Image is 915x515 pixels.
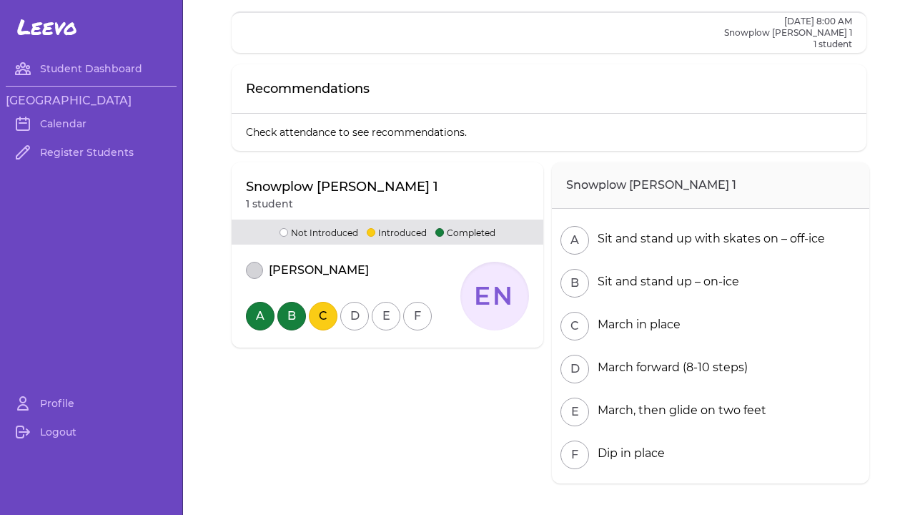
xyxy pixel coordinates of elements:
[552,162,869,209] h2: Snowplow [PERSON_NAME] 1
[6,54,177,83] a: Student Dashboard
[592,402,766,419] div: March, then glide on two feet
[724,39,852,50] p: 1 student
[269,262,369,279] p: [PERSON_NAME]
[6,92,177,109] h3: [GEOGRAPHIC_DATA]
[560,355,589,383] button: D
[246,302,274,330] button: A
[372,302,400,330] button: E
[724,27,852,39] h2: Snowplow [PERSON_NAME] 1
[232,114,866,151] p: Check attendance to see recommendations.
[6,389,177,418] a: Profile
[592,230,825,247] div: Sit and stand up with skates on – off-ice
[340,302,369,330] button: D
[403,302,432,330] button: F
[280,225,358,239] p: Not Introduced
[592,359,748,376] div: March forward (8-10 steps)
[367,225,427,239] p: Introduced
[474,281,515,311] text: EN
[309,302,337,330] button: C
[435,225,495,239] p: Completed
[6,138,177,167] a: Register Students
[246,262,263,279] button: attendance
[560,269,589,298] button: B
[592,445,665,462] div: Dip in place
[277,302,306,330] button: B
[6,418,177,446] a: Logout
[560,226,589,255] button: A
[592,273,739,290] div: Sit and stand up – on-ice
[6,109,177,138] a: Calendar
[560,441,589,469] button: F
[246,197,438,211] p: 1 student
[246,79,370,99] p: Recommendations
[560,312,589,340] button: C
[17,14,77,40] span: Leevo
[560,398,589,426] button: E
[246,177,438,197] p: Snowplow [PERSON_NAME] 1
[592,316,681,333] div: March in place
[724,16,852,27] h2: [DATE] 8:00 AM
